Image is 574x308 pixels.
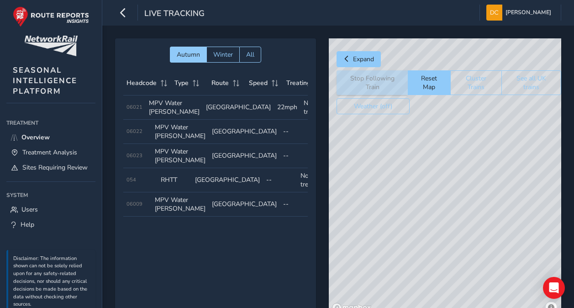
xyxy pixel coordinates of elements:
[286,79,311,87] span: Treating
[6,130,95,145] a: Overview
[543,277,565,299] div: Open Intercom Messenger
[249,79,268,87] span: Speed
[152,120,209,144] td: MPV Water [PERSON_NAME]
[353,55,374,64] span: Expand
[280,192,309,217] td: --
[13,65,77,96] span: SEASONAL INTELLIGENCE PLATFORM
[506,5,551,21] span: [PERSON_NAME]
[144,8,205,21] span: Live Tracking
[126,128,142,135] span: 06022
[486,5,554,21] button: [PERSON_NAME]
[337,51,381,67] button: Expand
[239,47,261,63] button: All
[126,104,142,111] span: 06021
[246,50,254,59] span: All
[6,160,95,175] a: Sites Requiring Review
[6,116,95,130] div: Treatment
[297,168,332,192] td: Not treating
[152,144,209,168] td: MPV Water [PERSON_NAME]
[209,192,280,217] td: [GEOGRAPHIC_DATA]
[280,144,309,168] td: --
[126,201,142,207] span: 06009
[126,176,136,183] span: 054
[126,152,142,159] span: 06023
[21,133,50,142] span: Overview
[174,79,189,87] span: Type
[6,217,95,232] a: Help
[6,202,95,217] a: Users
[152,192,209,217] td: MPV Water [PERSON_NAME]
[158,168,192,192] td: RHTT
[170,47,206,63] button: Autumn
[24,36,78,56] img: customer logo
[486,5,502,21] img: diamond-layout
[211,79,229,87] span: Route
[13,6,89,27] img: rr logo
[192,168,263,192] td: [GEOGRAPHIC_DATA]
[22,163,88,172] span: Sites Requiring Review
[22,148,77,157] span: Treatment Analysis
[209,144,280,168] td: [GEOGRAPHIC_DATA]
[263,168,297,192] td: --
[126,79,157,87] span: Headcode
[21,220,34,229] span: Help
[337,98,410,114] button: Weather (off)
[300,96,329,120] td: Not treating
[177,50,200,59] span: Autumn
[280,120,309,144] td: --
[6,188,95,202] div: System
[274,96,300,120] td: 22mph
[146,96,203,120] td: MPV Water [PERSON_NAME]
[203,96,274,120] td: [GEOGRAPHIC_DATA]
[21,205,38,214] span: Users
[209,120,280,144] td: [GEOGRAPHIC_DATA]
[501,70,561,95] button: See all UK trains
[206,47,239,63] button: Winter
[6,145,95,160] a: Treatment Analysis
[450,70,501,95] button: Cluster Trains
[408,70,450,95] button: Reset Map
[213,50,233,59] span: Winter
